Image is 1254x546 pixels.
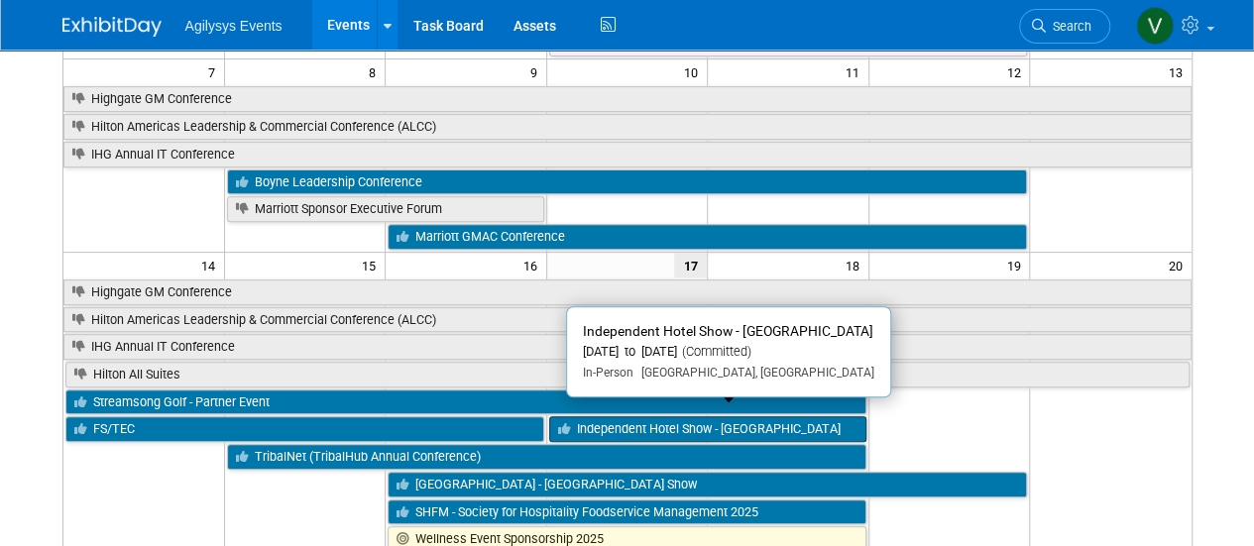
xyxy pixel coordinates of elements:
[1136,7,1174,45] img: Vaitiare Munoz
[1004,253,1029,277] span: 19
[65,416,544,442] a: FS/TEC
[633,366,874,380] span: [GEOGRAPHIC_DATA], [GEOGRAPHIC_DATA]
[1167,253,1192,277] span: 20
[583,366,633,380] span: In-Person
[1019,9,1110,44] a: Search
[844,253,868,277] span: 18
[1004,59,1029,84] span: 12
[583,323,873,339] span: Independent Hotel Show - [GEOGRAPHIC_DATA]
[206,59,224,84] span: 7
[1046,19,1091,34] span: Search
[63,86,1192,112] a: Highgate GM Conference
[360,253,385,277] span: 15
[521,253,546,277] span: 16
[227,169,1028,195] a: Boyne Leadership Conference
[583,344,874,361] div: [DATE] to [DATE]
[63,142,1192,167] a: IHG Annual IT Conference
[674,253,707,277] span: 17
[63,307,1192,333] a: Hilton Americas Leadership & Commercial Conference (ALCC)
[388,224,1027,250] a: Marriott GMAC Conference
[63,114,1192,140] a: Hilton Americas Leadership & Commercial Conference (ALCC)
[549,416,866,442] a: Independent Hotel Show - [GEOGRAPHIC_DATA]
[63,334,1192,360] a: IHG Annual IT Conference
[367,59,385,84] span: 8
[844,59,868,84] span: 11
[388,472,1027,497] a: [GEOGRAPHIC_DATA] - [GEOGRAPHIC_DATA] Show
[227,196,544,222] a: Marriott Sponsor Executive Forum
[199,253,224,277] span: 14
[63,279,1192,305] a: Highgate GM Conference
[65,362,1190,387] a: Hilton All Suites
[185,18,283,34] span: Agilysys Events
[677,344,751,359] span: (Committed)
[528,59,546,84] span: 9
[1167,59,1192,84] span: 13
[682,59,707,84] span: 10
[227,444,866,470] a: TribalNet (TribalHub Annual Conference)
[62,17,162,37] img: ExhibitDay
[388,499,866,525] a: SHFM - Society for Hospitality Foodservice Management 2025
[65,389,866,415] a: Streamsong Golf - Partner Event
